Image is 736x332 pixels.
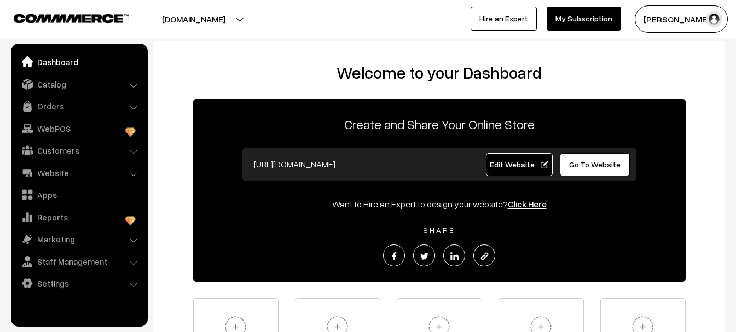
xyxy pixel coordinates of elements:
[560,153,630,176] a: Go To Website
[14,207,144,227] a: Reports
[14,163,144,183] a: Website
[14,273,144,293] a: Settings
[14,11,109,24] a: COMMMERCE
[547,7,621,31] a: My Subscription
[14,14,129,22] img: COMMMERCE
[635,5,728,33] button: [PERSON_NAME]
[490,160,548,169] span: Edit Website
[14,119,144,138] a: WebPOS
[569,160,621,169] span: Go To Website
[14,74,144,94] a: Catalog
[14,252,144,271] a: Staff Management
[193,197,686,211] div: Want to Hire an Expert to design your website?
[486,153,553,176] a: Edit Website
[508,199,547,209] a: Click Here
[14,185,144,205] a: Apps
[164,63,714,83] h2: Welcome to your Dashboard
[14,52,144,72] a: Dashboard
[418,225,461,235] span: SHARE
[14,96,144,116] a: Orders
[706,11,722,27] img: user
[471,7,537,31] a: Hire an Expert
[14,229,144,249] a: Marketing
[193,114,686,134] p: Create and Share Your Online Store
[124,5,264,33] button: [DOMAIN_NAME]
[14,141,144,160] a: Customers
